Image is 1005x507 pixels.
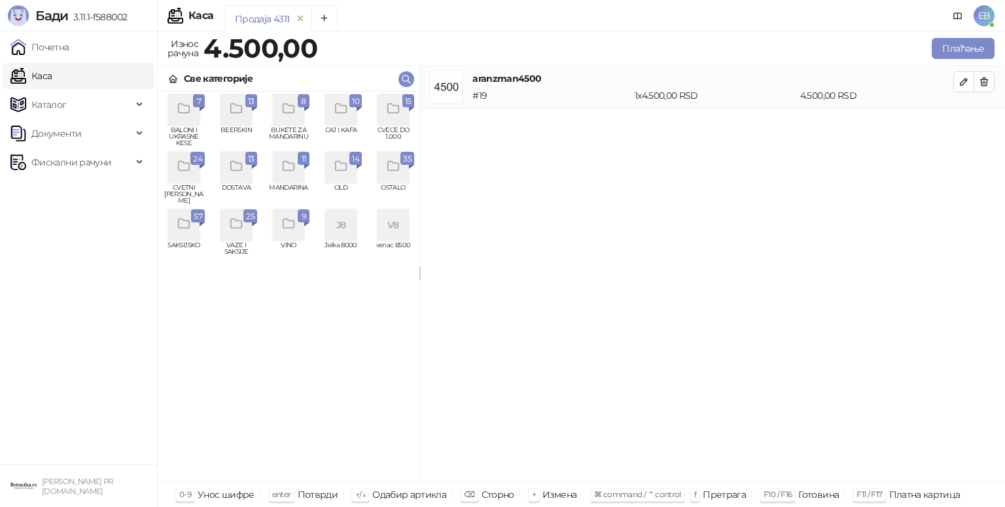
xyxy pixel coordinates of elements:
div: V8 [378,209,409,241]
a: Каса [10,63,52,89]
span: BALONI I UKRASNE KESE [163,127,205,147]
span: Каталог [31,92,67,118]
span: OLD [320,184,362,204]
span: 35 [403,152,412,166]
div: Све категорије [184,71,253,86]
span: 9 [300,209,307,224]
span: VINO [268,242,309,262]
div: 1 x 4.500,00 RSD [632,88,798,103]
span: 13 [248,152,255,166]
span: F11 / F17 [856,489,882,499]
span: MANDARINA [268,184,309,204]
span: Jelka 8000 [320,242,362,262]
span: SAKSIJSKO [163,242,205,262]
span: f [694,489,696,499]
span: venac 8500 [372,242,414,262]
span: 10 [352,94,359,109]
span: Бади [35,8,68,24]
span: DOSTAVA [215,184,257,204]
h4: aranzman4500 [472,71,953,86]
span: 13 [248,94,255,109]
div: Одабир артикла [372,486,446,503]
span: 8 [300,94,307,109]
span: BEERSKIN [215,127,257,147]
span: enter [272,489,291,499]
div: Измена [542,486,576,503]
img: 64x64-companyLogo-0e2e8aaa-0bd2-431b-8613-6e3c65811325.png [10,473,37,499]
span: EB [974,5,995,26]
span: 0-9 [179,489,191,499]
span: 15 [405,94,412,109]
button: Add tab [311,5,338,31]
span: CVECE DO 1.000 [372,127,414,147]
div: Претрага [703,486,746,503]
div: 4.500,00 RSD [798,88,956,103]
div: Каса [188,10,213,21]
span: 57 [194,209,202,224]
small: [PERSON_NAME] PR [DOMAIN_NAME] [42,477,113,496]
span: BUKETE ZA MANDARINU [268,127,309,147]
div: Износ рачуна [165,35,201,61]
div: grid [158,92,419,481]
span: F10 / F16 [764,489,792,499]
img: Logo [8,5,29,26]
span: VAZE I SAKSIJE [215,242,257,262]
div: Унос шифре [198,486,255,503]
span: 11 [300,152,307,166]
span: 7 [196,94,202,109]
button: remove [292,13,309,24]
span: CVETNI [PERSON_NAME] [163,184,205,204]
a: Почетна [10,34,69,60]
div: # 19 [470,88,632,103]
strong: 4.500,00 [203,32,317,64]
div: Платна картица [889,486,961,503]
span: OSTALO [372,184,414,204]
span: CAJ I KAFA [320,127,362,147]
span: ⌘ command / ⌃ control [594,489,681,499]
span: 14 [352,152,359,166]
span: Документи [31,120,81,147]
span: 3.11.1-f588002 [68,11,127,23]
div: Потврди [298,486,338,503]
div: Сторно [482,486,514,503]
div: J8 [325,209,357,241]
span: 24 [193,152,202,166]
a: Документација [947,5,968,26]
span: ↑/↓ [355,489,366,499]
div: Готовина [798,486,839,503]
div: Продаја 4311 [235,12,289,26]
span: 25 [246,209,255,224]
span: + [532,489,536,499]
span: ⌫ [464,489,474,499]
button: Плаћање [932,38,995,59]
span: Фискални рачуни [31,149,111,175]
